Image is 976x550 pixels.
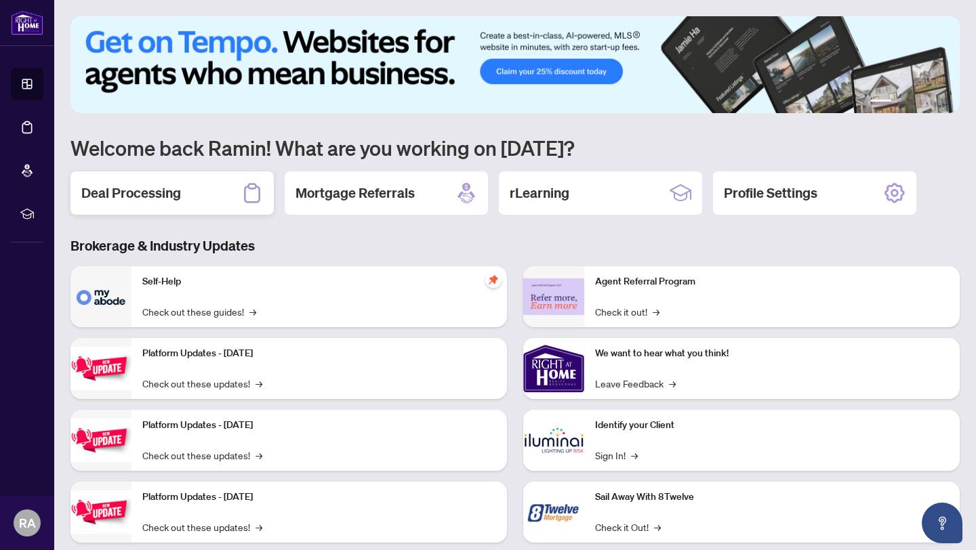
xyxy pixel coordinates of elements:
[669,376,676,391] span: →
[631,448,638,463] span: →
[595,490,949,505] p: Sail Away With 8Twelve
[941,100,946,105] button: 6
[142,376,262,391] a: Check out these updates!→
[897,100,903,105] button: 2
[654,520,661,534] span: →
[523,338,584,399] img: We want to hear what you think!
[256,448,262,463] span: →
[70,135,960,161] h1: Welcome back Ramin! What are you working on [DATE]?
[11,10,43,35] img: logo
[70,236,960,255] h3: Brokerage & Industry Updates
[919,100,924,105] button: 4
[485,272,502,288] span: pushpin
[595,520,661,534] a: Check it Out!→
[19,513,36,532] span: RA
[256,376,262,391] span: →
[908,100,914,105] button: 3
[523,482,584,543] img: Sail Away With 8Twelve
[296,184,415,203] h2: Mortgage Referrals
[595,418,949,433] p: Identify your Client
[142,520,262,534] a: Check out these updates!→
[523,278,584,316] img: Agent Referral Program
[70,490,131,533] img: Platform Updates - June 23, 2025
[142,274,496,289] p: Self-Help
[523,410,584,471] img: Identify your Client
[930,100,935,105] button: 5
[70,266,131,327] img: Self-Help
[142,346,496,361] p: Platform Updates - [DATE]
[142,490,496,505] p: Platform Updates - [DATE]
[653,304,659,319] span: →
[81,184,181,203] h2: Deal Processing
[70,347,131,389] img: Platform Updates - July 21, 2025
[142,448,262,463] a: Check out these updates!→
[70,419,131,461] img: Platform Updates - July 8, 2025
[595,448,638,463] a: Sign In!→
[249,304,256,319] span: →
[142,418,496,433] p: Platform Updates - [DATE]
[595,346,949,361] p: We want to hear what you think!
[70,16,960,113] img: Slide 0
[142,304,256,319] a: Check out these guides!→
[595,376,676,391] a: Leave Feedback→
[922,503,962,543] button: Open asap
[256,520,262,534] span: →
[595,274,949,289] p: Agent Referral Program
[595,304,659,319] a: Check it out!→
[724,184,817,203] h2: Profile Settings
[510,184,569,203] h2: rLearning
[870,100,892,105] button: 1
